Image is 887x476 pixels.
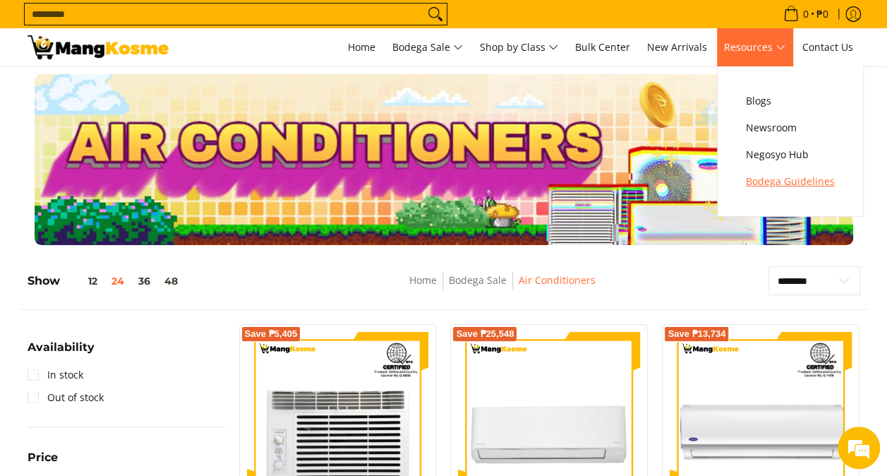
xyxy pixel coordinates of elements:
[739,114,842,141] a: Newsroom
[424,4,447,25] button: Search
[28,452,58,463] span: Price
[449,273,507,287] a: Bodega Sale
[28,342,95,353] span: Availability
[348,40,375,54] span: Home
[310,272,695,304] nav: Breadcrumbs
[28,35,169,59] img: Bodega Sale Aircon l Mang Kosme: Home Appliances Warehouse Sale
[647,40,707,54] span: New Arrivals
[779,6,833,22] span: •
[28,386,104,409] a: Out of stock
[575,40,630,54] span: Bulk Center
[385,28,470,66] a: Bodega Sale
[739,88,842,114] a: Blogs
[739,168,842,195] a: Bodega Guidelines
[739,141,842,168] a: Negosyo Hub
[795,28,860,66] a: Contact Us
[814,9,831,19] span: ₱0
[245,330,298,338] span: Save ₱5,405
[28,364,83,386] a: In stock
[60,275,104,287] button: 12
[183,28,860,66] nav: Main Menu
[341,28,382,66] a: Home
[746,119,835,137] span: Newsroom
[668,330,725,338] span: Save ₱13,734
[28,452,58,474] summary: Open
[746,173,835,191] span: Bodega Guidelines
[801,9,811,19] span: 0
[640,28,714,66] a: New Arrivals
[480,39,558,56] span: Shop by Class
[28,274,185,288] h5: Show
[519,273,596,287] a: Air Conditioners
[131,275,157,287] button: 36
[104,275,131,287] button: 24
[473,28,565,66] a: Shop by Class
[456,330,514,338] span: Save ₱25,548
[746,146,835,164] span: Negosyo Hub
[28,342,95,364] summary: Open
[157,275,185,287] button: 48
[802,40,853,54] span: Contact Us
[724,39,785,56] span: Resources
[392,39,463,56] span: Bodega Sale
[717,28,792,66] a: Resources
[746,93,835,110] span: Blogs
[568,28,637,66] a: Bulk Center
[409,273,437,287] a: Home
